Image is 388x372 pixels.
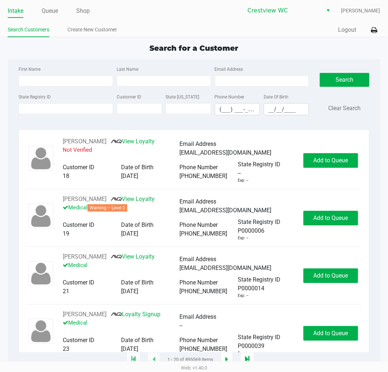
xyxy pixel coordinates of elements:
input: Format: (999) 999-9999 [215,104,260,115]
a: Shop [76,6,90,16]
span: Phone Number [179,164,218,171]
div: Exp: -- [238,293,248,299]
button: Logout [338,26,357,34]
span: Crestview WC [248,6,319,15]
span: 18 [63,173,69,179]
span: 19 [63,230,69,237]
a: Create New Customer [67,25,117,34]
span: Date of Birth [121,279,154,286]
span: -- [238,169,241,178]
button: See customer info [63,137,106,146]
span: Email Address [179,140,216,147]
span: Email Address [179,198,216,205]
span: Date of Birth [121,164,154,171]
span: 23 [63,345,69,352]
app-submit-button: Move to first page [127,352,140,367]
span: Search for a Customer [150,44,238,53]
label: Last Name [117,66,138,73]
a: View Loyalty [111,138,155,145]
button: Add to Queue [303,153,358,168]
span: [DATE] [121,173,138,179]
span: State Registry ID [238,218,280,225]
button: Clear Search [329,104,361,113]
span: Phone Number [179,337,218,344]
span: Email Address [179,313,216,320]
span: [DATE] [121,230,138,237]
label: Phone Number [215,94,245,100]
span: P0000039 [238,342,264,350]
a: Search Customers [8,25,49,34]
a: Intake [8,6,23,16]
span: Customer ID [63,221,94,228]
span: Add to Queue [313,157,348,164]
span: Web: v1.40.0 [181,365,207,371]
span: Customer ID [63,279,94,286]
div: Exp: -- [238,350,248,357]
p: Medical [63,319,179,327]
label: Date Of Birth [264,94,288,100]
span: 21 [63,288,69,295]
span: Phone Number [179,221,218,228]
span: [DATE] [121,345,138,352]
span: Phone Number [179,279,218,286]
span: [PHONE_NUMBER] [179,345,227,352]
span: [PERSON_NAME] [341,7,380,15]
button: Select [323,4,334,17]
kendo-maskedtextbox: Format: (999) 999-9999 [215,103,260,115]
button: See customer info [63,252,106,261]
span: Warning – Level 2 [88,204,127,212]
span: Date of Birth [121,221,154,228]
button: See customer info [63,195,106,204]
button: Add to Queue [303,211,358,225]
span: Add to Queue [313,272,348,279]
span: Add to Queue [313,330,348,337]
button: Add to Queue [303,268,358,283]
label: State Registry ID [19,94,51,100]
a: Queue [42,6,58,16]
span: Date of Birth [121,337,154,344]
button: Search [320,73,369,87]
span: Email Address [179,256,216,263]
span: [EMAIL_ADDRESS][DOMAIN_NAME] [179,207,271,214]
app-submit-button: Next [221,352,233,367]
a: View Loyalty [111,195,155,202]
span: [EMAIL_ADDRESS][DOMAIN_NAME] [179,264,271,271]
span: State Registry ID [238,334,280,341]
span: [DATE] [121,288,138,295]
button: Add to Queue [303,326,358,341]
span: [PHONE_NUMBER] [179,288,227,295]
label: Customer ID [117,94,141,100]
p: Not Verified [63,146,179,154]
a: View Loyalty [111,253,155,260]
label: State [US_STATE] [166,94,199,100]
span: 1 - 20 of 895569 items [167,356,213,363]
div: Exp: -- [238,178,248,184]
input: Format: MM/DD/YYYY [264,104,309,115]
app-submit-button: Previous [148,352,160,367]
span: Customer ID [63,337,94,344]
label: First Name [19,66,40,73]
span: [EMAIL_ADDRESS][DOMAIN_NAME] [179,149,271,156]
span: Customer ID [63,164,94,171]
p: Medical [63,204,179,212]
span: Add to Queue [313,214,348,221]
span: [PHONE_NUMBER] [179,230,227,237]
kendo-maskedtextbox: Format: MM/DD/YYYY [264,103,309,115]
button: See customer info [63,310,106,319]
a: Loyalty Signup [111,311,160,318]
div: Exp: -- [238,235,248,241]
span: P0000006 [238,226,264,235]
span: P0000014 [238,284,264,293]
span: [PHONE_NUMBER] [179,173,227,179]
span: State Registry ID [238,161,280,168]
span: State Registry ID [238,276,280,283]
app-submit-button: Move to last page [240,352,254,367]
span: -- [179,322,182,329]
p: Medical [63,261,179,270]
label: Email Address [215,66,243,73]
